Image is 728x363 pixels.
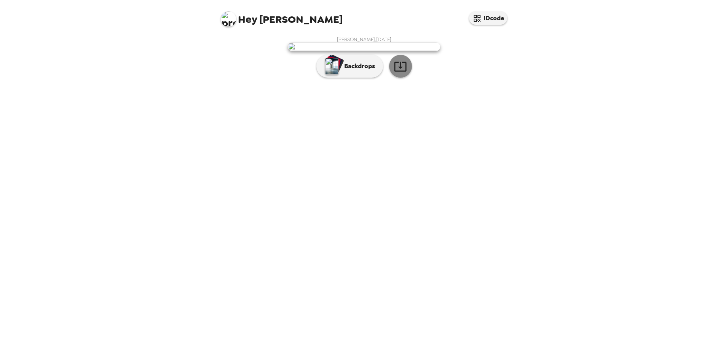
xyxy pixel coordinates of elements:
[238,13,257,26] span: Hey
[221,11,236,27] img: profile pic
[288,43,440,51] img: user
[469,11,507,25] button: IDcode
[221,8,343,25] span: [PERSON_NAME]
[340,62,375,71] p: Backdrops
[316,55,383,78] button: Backdrops
[337,36,391,43] span: [PERSON_NAME] , [DATE]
